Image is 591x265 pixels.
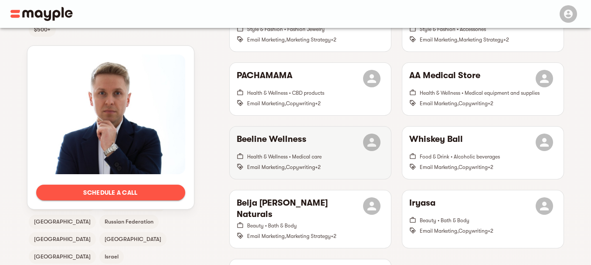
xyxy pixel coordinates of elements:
span: Email Marketing , [420,228,459,234]
span: Email Marketing , [420,100,459,107]
span: + 2 [331,37,336,43]
span: Email Marketing , [420,37,459,43]
span: Schedule a call [43,187,178,198]
span: Beauty • Bath & Body [420,217,469,224]
span: Marketing Strategy [286,37,331,43]
button: Beija [PERSON_NAME] NaturalsBeauty • Bath & BodyEmail Marketing,Marketing Strategy+2 [230,190,391,248]
button: Schedule a call [36,185,185,200]
span: Israel [99,251,124,262]
span: Style & Fashion • Fashion Jewelry [247,26,325,32]
span: Marketing Strategy [459,37,503,43]
span: + 2 [503,37,509,43]
span: Email Marketing , [247,37,286,43]
span: Marketing Strategy [286,233,331,239]
button: AA Medical StoreHealth & Wellness • Medical equipment and suppliesEmail Marketing,Copywriting+2 [402,63,564,115]
span: Health & Wellness • Medical care [247,154,322,160]
h6: Beija [PERSON_NAME] Naturals [237,197,363,220]
span: Copywriting [459,164,488,170]
h6: Whiskey Ball [409,134,463,151]
span: Beauty • Bath & Body [247,223,297,229]
span: Copywriting [459,228,488,234]
span: + 2 [315,164,321,170]
span: Copywriting [286,164,315,170]
span: Copywriting [459,100,488,107]
span: $500+ [29,24,56,35]
h6: Iryasa [409,197,435,215]
h6: AA Medical Store [409,70,480,87]
span: + 2 [488,228,493,234]
span: Russian Federation [99,217,159,227]
span: [GEOGRAPHIC_DATA] [29,217,96,227]
h6: PACHAMAMA [237,70,292,87]
span: Menu [554,10,581,17]
span: Email Marketing , [247,233,286,239]
span: [GEOGRAPHIC_DATA] [99,234,166,244]
span: Email Marketing , [247,164,286,170]
span: Email Marketing , [420,164,459,170]
span: Health & Wellness • Medical equipment and supplies [420,90,540,96]
span: Health & Wellness • CBD products [247,90,324,96]
span: Food & Drink • Alcoholic beverages [420,154,500,160]
button: IryasaBeauty • Bath & BodyEmail Marketing,Copywriting+2 [402,190,564,248]
span: + 2 [331,233,336,239]
img: Main logo [10,7,73,21]
button: PACHAMAMAHealth & Wellness • CBD productsEmail Marketing,Copywriting+2 [230,63,391,115]
h6: Beeline Wellness [237,134,306,151]
span: + 2 [488,100,493,107]
button: Whiskey BallFood & Drink • Alcoholic beveragesEmail Marketing,Copywriting+2 [402,127,564,179]
span: [GEOGRAPHIC_DATA] [29,234,96,244]
span: Email Marketing , [247,100,286,107]
span: + 2 [488,164,493,170]
button: Beeline WellnessHealth & Wellness • Medical careEmail Marketing,Copywriting+2 [230,127,391,179]
span: Style & Fashion • Accessories [420,26,486,32]
span: Copywriting [286,100,315,107]
span: + 2 [315,100,321,107]
span: [GEOGRAPHIC_DATA] [29,251,96,262]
